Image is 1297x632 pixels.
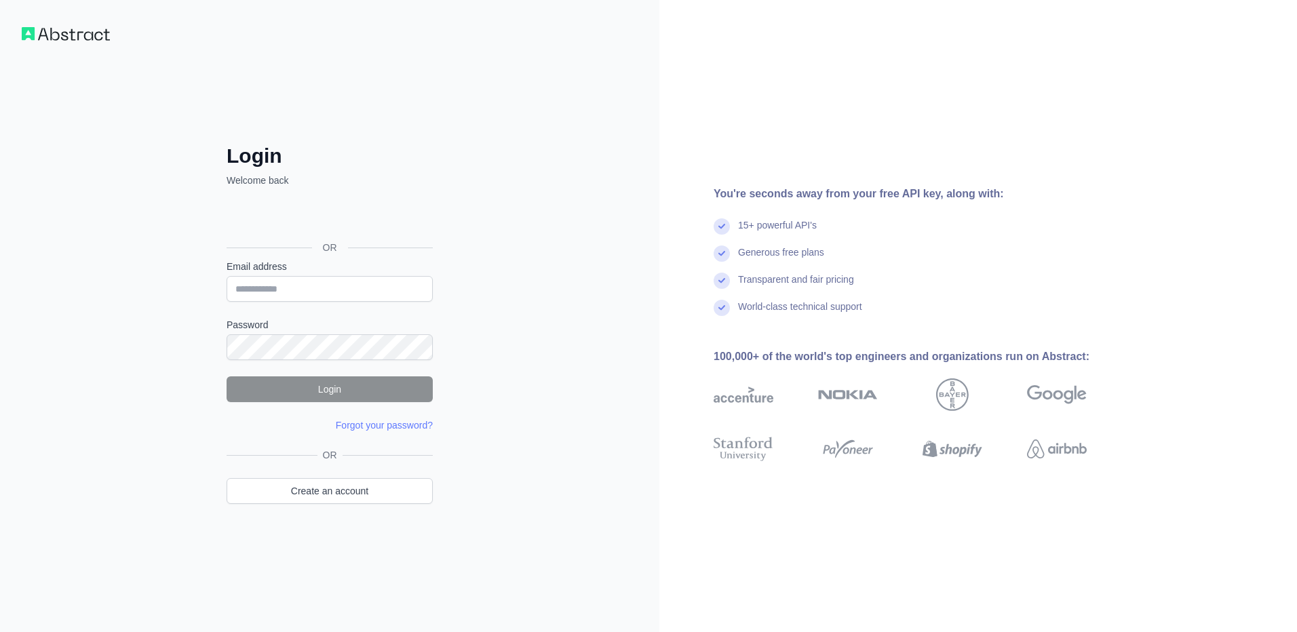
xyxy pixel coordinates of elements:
[227,144,433,168] h2: Login
[714,273,730,289] img: check mark
[22,27,110,41] img: Workflow
[312,241,348,254] span: OR
[738,245,824,273] div: Generous free plans
[714,186,1130,202] div: You're seconds away from your free API key, along with:
[714,349,1130,365] div: 100,000+ of the world's top engineers and organizations run on Abstract:
[714,245,730,262] img: check mark
[714,218,730,235] img: check mark
[923,434,982,464] img: shopify
[227,318,433,332] label: Password
[227,478,433,504] a: Create an account
[738,218,817,245] div: 15+ powerful API's
[714,434,773,464] img: stanford university
[317,448,343,462] span: OR
[227,376,433,402] button: Login
[738,273,854,300] div: Transparent and fair pricing
[714,300,730,316] img: check mark
[220,202,437,232] iframe: Sign in with Google Button
[1027,378,1087,411] img: google
[738,300,862,327] div: World-class technical support
[1027,434,1087,464] img: airbnb
[936,378,969,411] img: bayer
[227,260,433,273] label: Email address
[227,174,433,187] p: Welcome back
[336,420,433,431] a: Forgot your password?
[818,434,878,464] img: payoneer
[818,378,878,411] img: nokia
[714,378,773,411] img: accenture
